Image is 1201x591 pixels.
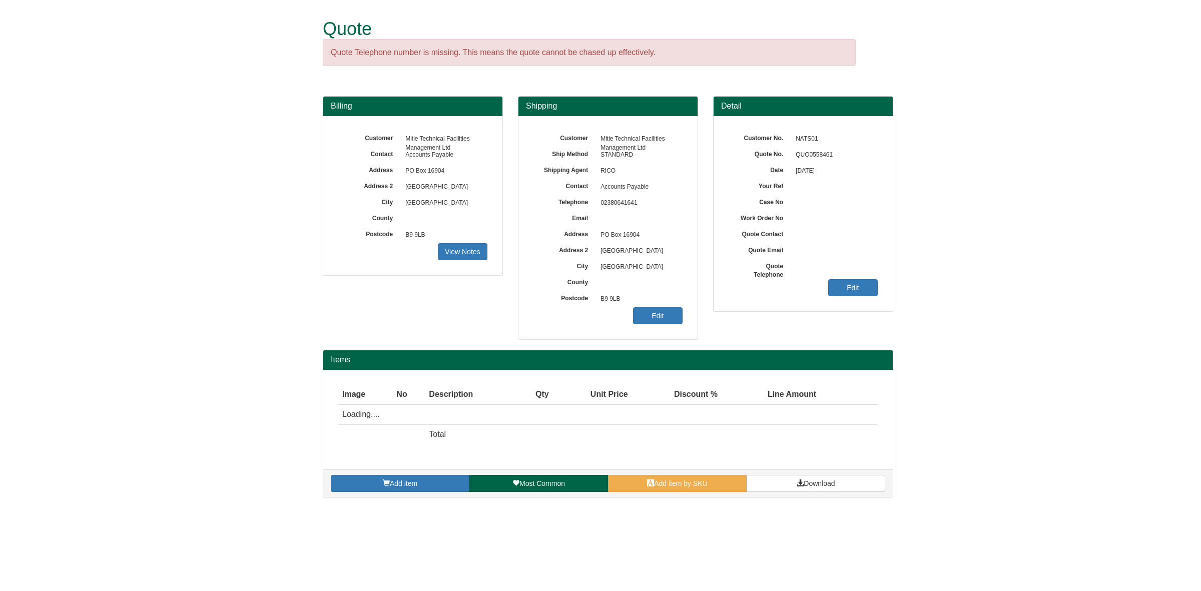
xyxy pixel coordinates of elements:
span: STANDARD [595,147,683,163]
span: [DATE] [791,163,878,179]
a: Edit [633,307,683,324]
span: PO Box 16904 [400,163,487,179]
label: County [533,275,595,287]
span: 02380641641 [595,195,683,211]
span: Mitie Technical Facilities Management Ltd [400,131,487,147]
label: Address 2 [533,243,595,255]
label: Quote Telephone [729,259,791,279]
span: Accounts Payable [595,179,683,195]
label: Address [533,227,595,239]
label: Email [533,211,595,223]
span: QUO0558461 [791,147,878,163]
th: Line Amount [722,385,820,405]
label: Date [729,163,791,175]
label: County [338,211,400,223]
label: Telephone [533,195,595,207]
label: Quote Contact [729,227,791,239]
th: Discount % [632,385,722,405]
label: Contact [338,147,400,159]
span: Mitie Technical Facilities Management Ltd [595,131,683,147]
label: Postcode [533,291,595,303]
span: [GEOGRAPHIC_DATA] [400,195,487,211]
h3: Billing [331,102,495,111]
label: Address [338,163,400,175]
th: Unit Price [553,385,632,405]
span: RICO [595,163,683,179]
label: Work Order No [729,211,791,223]
span: [GEOGRAPHIC_DATA] [595,259,683,275]
label: Address 2 [338,179,400,191]
label: Your Ref [729,179,791,191]
h1: Quote [323,19,856,39]
td: Loading.... [338,404,820,424]
h3: Shipping [526,102,690,111]
span: NATS01 [791,131,878,147]
label: Customer [338,131,400,143]
span: Accounts Payable [400,147,487,163]
label: Shipping Agent [533,163,595,175]
a: Edit [828,279,878,296]
span: Download [804,479,835,487]
label: Ship Method [533,147,595,159]
td: Total [425,425,515,444]
label: Quote No. [729,147,791,159]
th: Description [425,385,515,405]
span: PO Box 16904 [595,227,683,243]
th: Image [338,385,392,405]
div: Quote Telephone number is missing. This means the quote cannot be chased up effectively. [323,39,856,67]
h3: Detail [721,102,885,111]
label: Quote Email [729,243,791,255]
span: [GEOGRAPHIC_DATA] [400,179,487,195]
span: Add item [390,479,417,487]
label: Contact [533,179,595,191]
span: B9 9LB [595,291,683,307]
label: Customer No. [729,131,791,143]
a: View Notes [438,243,487,260]
span: [GEOGRAPHIC_DATA] [595,243,683,259]
label: Case No [729,195,791,207]
th: No [392,385,425,405]
span: Most Common [519,479,565,487]
span: B9 9LB [400,227,487,243]
th: Qty [515,385,552,405]
label: City [338,195,400,207]
h2: Items [331,355,885,364]
label: City [533,259,595,271]
span: Add item by SKU [654,479,708,487]
label: Customer [533,131,595,143]
label: Postcode [338,227,400,239]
